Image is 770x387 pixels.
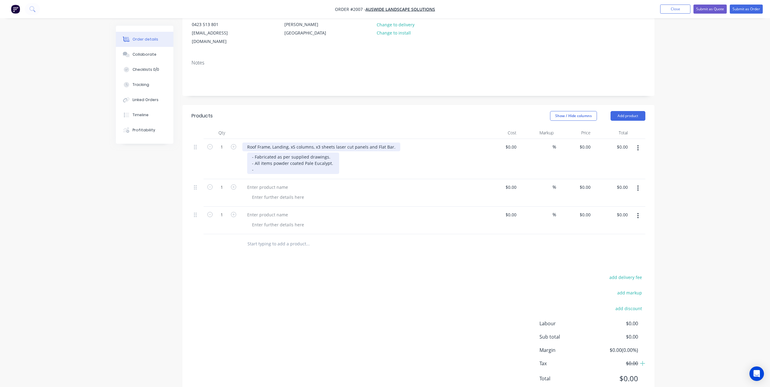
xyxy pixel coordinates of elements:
div: Cost [482,127,519,139]
span: % [552,184,556,191]
button: Change to delivery [373,20,418,28]
span: % [552,143,556,150]
div: Markup [519,127,556,139]
div: Roof Frame, Landing, x5 columns, x3 sheets laser cut panels and Flat Bar. [242,143,400,151]
div: Linked Orders [133,97,159,103]
button: Linked Orders [116,92,173,107]
div: Price [556,127,593,139]
button: Submit as Quote [693,5,727,14]
span: Order #2007 - [335,6,365,12]
div: Checklists 0/0 [133,67,159,72]
div: Profitability [133,127,155,133]
button: Profitability [116,123,173,138]
span: $0.00 [593,373,638,384]
button: Timeline [116,107,173,123]
div: [STREET_ADDRESS][PERSON_NAME] [284,12,335,29]
button: Add product [611,111,645,121]
button: Show / Hide columns [550,111,597,121]
div: Open Intercom Messenger [749,366,764,381]
button: Collaborate [116,47,173,62]
a: Auswide Landscape Solutions [365,6,435,12]
input: Start typing to add a product... [247,238,368,250]
span: % [552,211,556,218]
span: Tax [539,360,593,367]
span: Total [539,375,593,382]
button: Checklists 0/0 [116,62,173,77]
div: Notes [192,60,645,66]
div: [GEOGRAPHIC_DATA] [284,29,335,37]
span: $0.00 [593,360,638,367]
div: Products [192,112,213,120]
div: Total [593,127,630,139]
img: Factory [11,5,20,14]
div: Timeline [133,112,149,118]
button: add delivery fee [606,273,645,281]
div: 0423 513 801 [192,20,242,29]
span: $0.00 ( 0.00 %) [593,346,638,354]
button: Order details [116,32,173,47]
div: - Fabricated as per supplied drawings. - All items powder coated Pale Eucalypt. - [247,153,339,174]
div: [EMAIL_ADDRESS][DOMAIN_NAME] [192,29,242,46]
button: add markup [614,289,645,297]
div: [PERSON_NAME]0423 513 801[EMAIL_ADDRESS][DOMAIN_NAME] [187,11,247,46]
div: Qty [204,127,240,139]
span: $0.00 [593,333,638,340]
button: Change to install [373,29,414,37]
span: Sub total [539,333,593,340]
button: Close [660,5,690,14]
button: Tracking [116,77,173,92]
button: add discount [612,304,645,312]
div: Collaborate [133,52,156,57]
div: [STREET_ADDRESS][PERSON_NAME][GEOGRAPHIC_DATA] [279,11,340,38]
div: Order details [133,37,158,42]
button: Submit as Order [730,5,763,14]
span: Labour [539,320,593,327]
span: Margin [539,346,593,354]
div: Tracking [133,82,149,87]
span: $0.00 [593,320,638,327]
